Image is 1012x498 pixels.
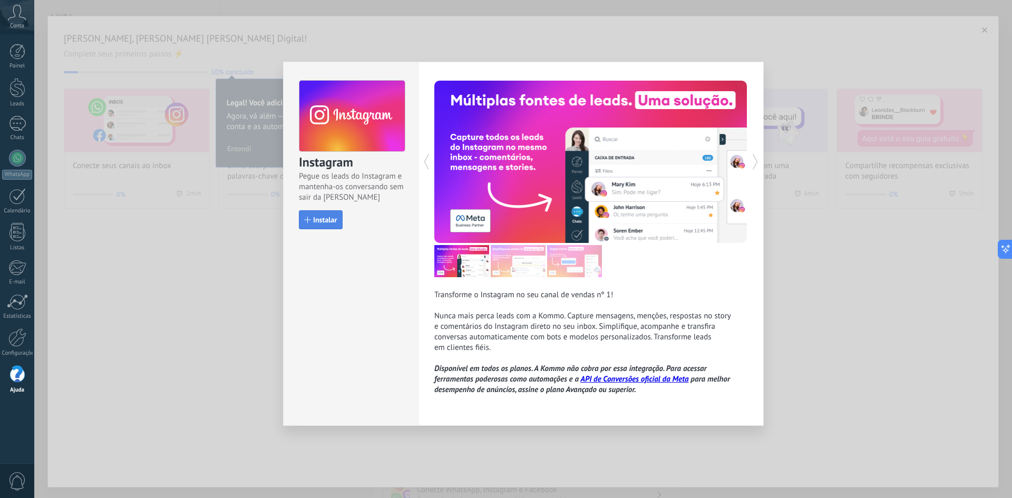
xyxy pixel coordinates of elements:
div: Ajuda [2,387,33,394]
img: com_instagram_tour_3_pt.png [547,245,602,277]
div: Listas [2,245,33,251]
span: Pegue os leads do Instagram e mantenha-os conversando sem sair da [PERSON_NAME] [299,171,404,203]
div: Painel [2,63,33,70]
div: E-mail [2,279,33,286]
a: API de Conversões oficial da Meta [580,374,688,384]
div: Leads [2,101,33,108]
div: Calendário [2,208,33,214]
i: Disponível em todos os planos. A Kommo não cobra por essa integração. Para acessar ferramentas po... [434,364,730,395]
div: Transforme o Instagram no seu canal de vendas nº 1! Nunca mais perca leads com a Kommo. Capture m... [434,290,747,395]
div: Estatísticas [2,313,33,320]
div: Chats [2,134,33,141]
h3: Instagram [299,154,404,171]
img: com_instagram_tour_2_pt.png [491,245,546,277]
div: Configurações [2,350,33,357]
div: WhatsApp [2,170,32,180]
img: com_instagram_tour_1_pt.png [434,245,489,277]
span: Instalar [313,216,337,223]
button: Instalar [299,210,343,229]
span: Conta [10,23,24,30]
